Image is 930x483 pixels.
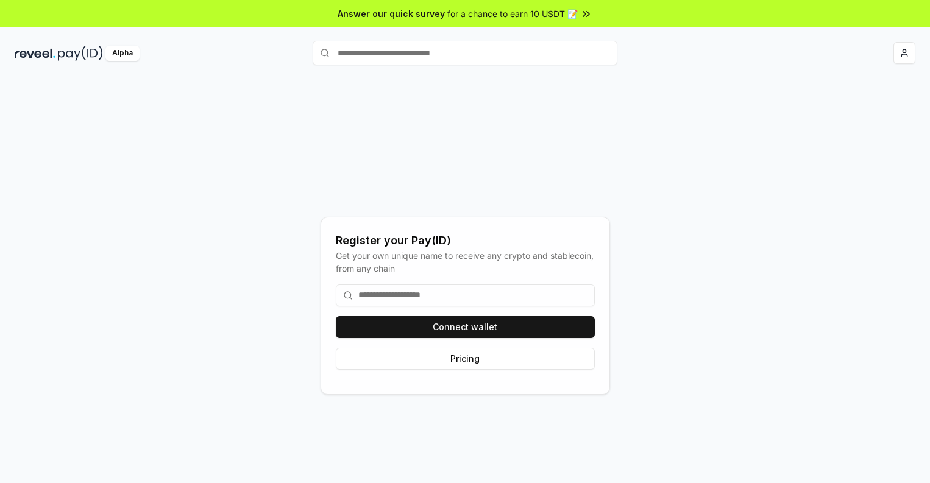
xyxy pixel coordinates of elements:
img: reveel_dark [15,46,55,61]
button: Connect wallet [336,316,595,338]
span: Answer our quick survey [338,7,445,20]
div: Register your Pay(ID) [336,232,595,249]
span: for a chance to earn 10 USDT 📝 [447,7,578,20]
div: Get your own unique name to receive any crypto and stablecoin, from any chain [336,249,595,275]
button: Pricing [336,348,595,370]
img: pay_id [58,46,103,61]
div: Alpha [105,46,140,61]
